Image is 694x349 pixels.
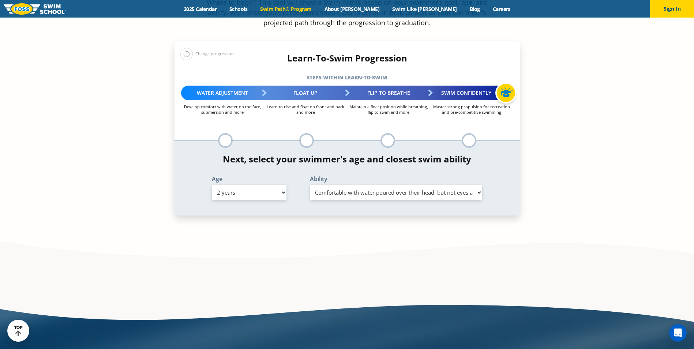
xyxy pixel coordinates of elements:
a: Careers [486,5,517,12]
div: Change progression [180,48,234,60]
h5: Steps within Learn-to-Swim [175,72,520,83]
div: Flip to Breathe [347,86,430,100]
div: Water Adjustment [181,86,264,100]
p: Develop comfort with water on the face, submersion and more [181,104,264,115]
p: Learn to rise and float on front and back and more [264,104,347,115]
a: About [PERSON_NAME] [318,5,386,12]
a: Blog [463,5,486,12]
a: Swim Like [PERSON_NAME] [386,5,464,12]
a: Schools [223,5,254,12]
p: Master strong propulsion for recreation and pre-competitive swimming [430,104,513,115]
h4: Next, select your swimmer's age and closest swim ability [175,154,520,164]
a: Swim Path® Program [254,5,318,12]
div: TOP [14,325,23,337]
p: Maintain a float position while breathing, flip to swim and more [347,104,430,115]
div: Open Intercom Messenger [669,324,687,342]
div: Float Up [264,86,347,100]
a: 2025 Calendar [177,5,223,12]
div: Swim Confidently [430,86,513,100]
label: Ability [310,176,483,182]
label: Age [212,176,286,182]
img: FOSS Swim School Logo [4,3,66,15]
h4: Learn-To-Swim Progression [175,53,520,63]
